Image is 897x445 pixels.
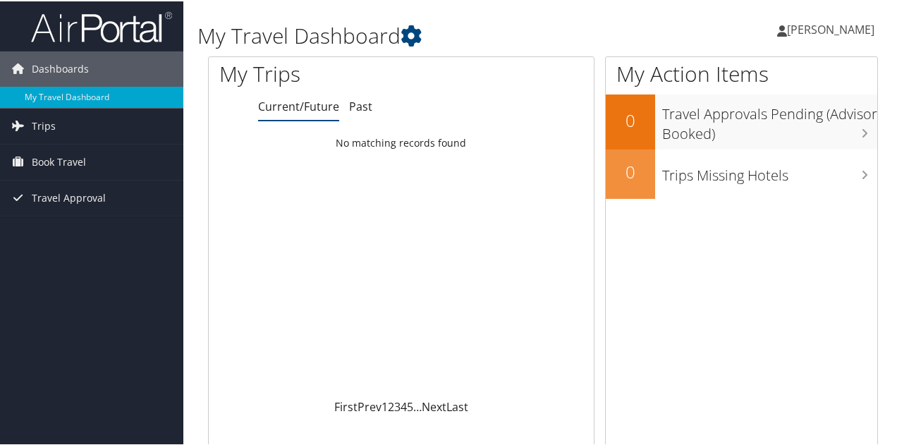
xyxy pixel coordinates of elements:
h1: My Travel Dashboard [197,20,658,49]
a: 1 [382,398,388,413]
a: Prev [358,398,382,413]
a: Next [422,398,446,413]
span: Trips [32,107,56,142]
h3: Trips Missing Hotels [662,157,877,184]
a: 5 [407,398,413,413]
span: Travel Approval [32,179,106,214]
h2: 0 [606,159,655,183]
h2: 0 [606,107,655,131]
a: Last [446,398,468,413]
a: 0Trips Missing Hotels [606,148,877,197]
span: … [413,398,422,413]
a: 4 [401,398,407,413]
h1: My Trips [219,58,422,87]
a: [PERSON_NAME] [777,7,889,49]
a: 2 [388,398,394,413]
a: 0Travel Approvals Pending (Advisor Booked) [606,93,877,147]
a: Past [349,97,372,113]
span: Dashboards [32,50,89,85]
img: airportal-logo.png [31,9,172,42]
a: Current/Future [258,97,339,113]
a: 3 [394,398,401,413]
h3: Travel Approvals Pending (Advisor Booked) [662,96,877,142]
span: [PERSON_NAME] [787,20,874,36]
h1: My Action Items [606,58,877,87]
span: Book Travel [32,143,86,178]
a: First [334,398,358,413]
td: No matching records found [209,129,594,154]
